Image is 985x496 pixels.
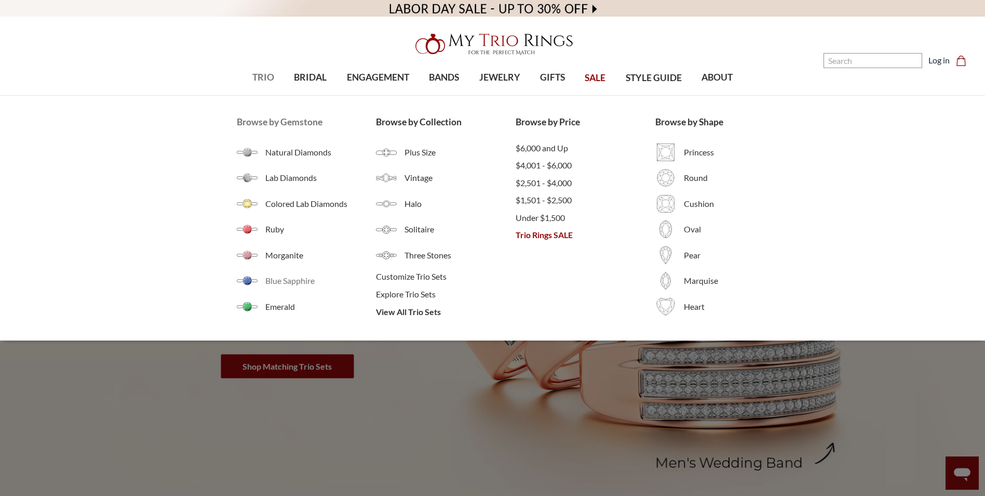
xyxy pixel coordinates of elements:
a: STYLE GUIDE [615,61,691,95]
a: ENGAGEMENT [337,61,419,95]
span: Vintage [404,172,516,184]
a: JEWELRY [469,61,530,95]
button: submenu toggle [494,95,505,96]
span: SALE [585,71,605,85]
span: Plus Size [404,146,516,159]
span: Marquise [684,275,748,287]
a: BRIDAL [284,61,336,95]
a: GIFTS [530,61,575,95]
a: Three Stones [376,245,516,266]
button: submenu toggle [547,95,558,96]
button: submenu toggle [373,95,383,96]
span: Oval [684,223,748,236]
span: Emerald [265,301,376,313]
span: Heart [684,301,748,313]
a: Oval [655,219,748,240]
img: Three Stones [376,245,397,266]
a: ABOUT [692,61,743,95]
span: STYLE GUIDE [626,71,682,85]
span: ABOUT [701,71,733,84]
span: Halo [404,198,516,210]
img: Lab Grown Diamonds [237,167,258,188]
a: Solitaire [376,219,516,240]
input: Search and use arrows or TAB to navigate results [824,53,922,68]
a: Browse by Collection [376,115,516,129]
a: $1,501 - $2,500 [516,194,655,206]
a: My Trio Rings [286,28,699,61]
span: Lab Diamonds [265,172,376,184]
a: Blue Sapphire [237,270,376,291]
a: Log in [928,54,950,67]
a: Colored Lab Diamonds [237,193,376,214]
a: $4,001 - $6,000 [516,159,655,172]
img: Plus Size [376,142,397,163]
a: Heart [655,296,748,317]
button: submenu toggle [258,95,268,96]
a: Lab Diamonds [237,167,376,188]
span: TRIO [252,71,274,84]
a: $6,000 and Up [516,142,655,154]
img: Vintage [376,167,397,188]
a: Browse by Gemstone [237,115,376,129]
img: Colored Diamonds [237,193,258,214]
a: Vintage [376,167,516,188]
a: BANDS [419,61,469,95]
a: Under $1,500 [516,212,655,224]
a: Ruby [237,219,376,240]
img: My Trio Rings [410,28,576,61]
span: Ruby [265,223,376,236]
img: Emerald [237,296,258,317]
a: Pear [655,245,748,266]
img: Solitaire [376,219,397,240]
a: Browse by Price [516,115,655,129]
span: BANDS [429,71,459,84]
span: Cushion [684,198,748,210]
a: View All Trio Sets [376,306,516,318]
a: Halo [376,193,516,214]
img: Halo [376,193,397,214]
a: Customize Trio Sets [376,270,516,283]
span: BRIDAL [294,71,327,84]
span: Round [684,172,748,184]
span: Colored Lab Diamonds [265,198,376,210]
img: Morganite [237,245,258,266]
span: Explore Trio Sets [376,288,516,301]
span: Natural Diamonds [265,146,376,159]
a: Cushion [655,193,748,214]
a: Cart with 0 items [956,54,973,67]
span: Solitaire [404,223,516,236]
img: Blue Sapphire [237,270,258,291]
span: Princess [684,146,748,159]
span: Browse by Shape [655,115,748,129]
a: Morganite [237,245,376,266]
button: submenu toggle [712,95,722,96]
button: submenu toggle [305,95,316,96]
a: Trio Rings SALE [516,229,655,241]
span: Morganite [265,249,376,262]
a: Plus Size [376,142,516,163]
span: GIFTS [540,71,565,84]
span: ENGAGEMENT [347,71,409,84]
a: Princess [655,142,748,163]
a: SALE [575,61,615,95]
a: Emerald [237,296,376,317]
span: Pear [684,249,748,262]
a: TRIO [242,61,284,95]
a: $2,501 - $4,000 [516,177,655,189]
svg: cart.cart_preview [956,56,966,66]
a: Natural Diamonds [237,142,376,163]
span: Blue Sapphire [265,275,376,287]
img: Natural Diamonds [237,142,258,163]
a: Marquise [655,270,748,291]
